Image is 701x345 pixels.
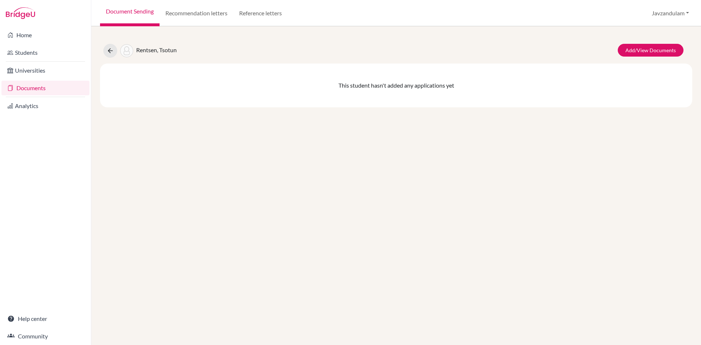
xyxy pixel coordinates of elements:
button: Javzandulam [648,6,692,20]
div: This student hasn't added any applications yet [100,64,692,107]
a: Universities [1,63,89,78]
span: Rentsen, Tsotun [136,46,177,53]
a: Documents [1,81,89,95]
img: Bridge-U [6,7,35,19]
a: Add/View Documents [618,44,683,57]
a: Community [1,329,89,344]
a: Analytics [1,99,89,113]
a: Students [1,45,89,60]
a: Home [1,28,89,42]
a: Help center [1,311,89,326]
